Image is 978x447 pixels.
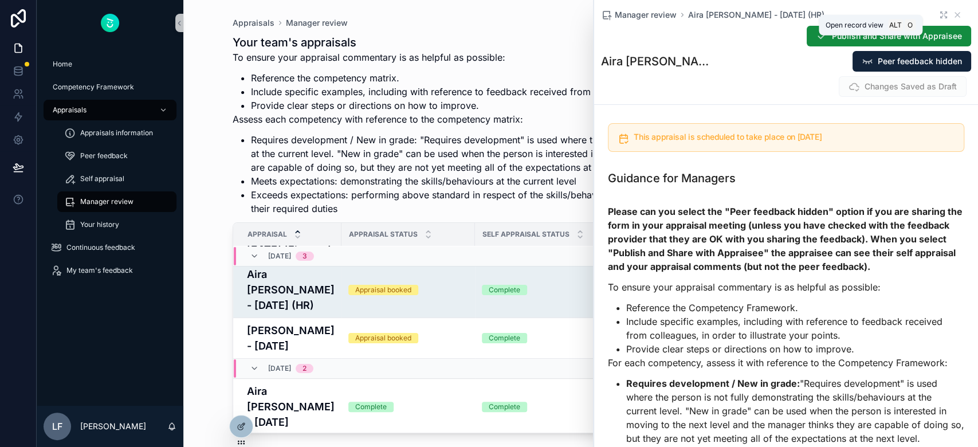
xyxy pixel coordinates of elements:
a: Aira [PERSON_NAME] - [DATE] (HR) [688,9,824,21]
div: scrollable content [37,46,183,406]
span: Self appraisal [80,174,124,183]
div: 3 [303,252,307,261]
li: Requires development / New in grade: "Requires development" is used where the person is not fully... [251,133,843,174]
a: My team's feedback [44,260,176,281]
span: Appraisal Status [349,230,418,239]
a: Home [44,54,176,74]
h1: Aira [PERSON_NAME] - [DATE] (HR) [601,53,714,69]
span: Competency Framework [53,83,134,92]
strong: Requires development / New in grade: [626,378,800,389]
a: Complete [482,402,627,412]
span: Manager review [80,197,133,206]
span: Publish and Share with Appraisee [832,30,962,42]
h5: This appraisal is scheduled to take place on 05/09/2025 [634,133,955,141]
a: Manager review [601,9,677,21]
a: Aira [PERSON_NAME] - [DATE] (HR) [247,266,335,313]
span: [DATE] [268,252,291,261]
span: My team's feedback [66,266,133,275]
a: Your history [57,214,176,235]
span: O [905,21,914,30]
h1: Guidance for Managers [608,170,736,186]
p: To ensure your appraisal commentary is as helpful as possible: [608,280,964,294]
span: Peer feedback hidden [878,56,962,67]
h1: Your team's appraisals [233,34,843,50]
span: Alt [889,21,902,30]
a: Manager review [286,17,348,29]
div: Appraisal booked [355,333,411,343]
a: Competency Framework [44,77,176,97]
li: "Requires development" is used where the person is not fully demonstrating the skills/behaviours ... [626,377,964,445]
a: Complete [482,285,627,295]
p: Assess each competency with reference to the competency matrix: [233,112,843,126]
div: Appraisal booked [355,285,411,295]
a: Appraisal booked [348,285,468,295]
span: [DATE] [268,364,291,373]
span: Your history [80,220,119,229]
span: Appraisal [248,230,287,239]
img: App logo [101,14,119,32]
p: [PERSON_NAME] [80,421,146,432]
li: Include specific examples, including with reference to feedback received from colleagues, to illu... [251,85,843,99]
li: Include specific examples, including with reference to feedback received from colleagues, in orde... [626,315,964,342]
li: Meets expectations: demonstrating the skills/behaviours at the current level [251,174,843,188]
a: Self appraisal [57,168,176,189]
li: Provide clear steps or directions on how to improve. [626,342,964,356]
span: Continuous feedback [66,243,135,252]
strong: Please can you select the "Peer feedback hidden" option if you are sharing the form in your appra... [608,206,963,272]
a: Appraisal booked [348,333,468,343]
div: Complete [489,402,520,412]
a: [PERSON_NAME] - [DATE] [247,323,335,354]
li: Reference the competency matrix. [251,71,843,85]
span: LF [52,419,62,433]
a: Appraisals [44,100,176,120]
a: Complete [348,402,468,412]
div: Complete [489,285,520,295]
span: Self Appraisal Status [482,230,569,239]
a: Complete [482,333,627,343]
button: Publish and Share with Appraisee [807,26,971,46]
li: Exceeds expectations: performing above standard in respect of the skills/behaviours at the curren... [251,188,843,215]
div: Complete [355,402,387,412]
a: Peer feedback [57,146,176,166]
span: Open record view [826,21,883,30]
span: Peer feedback [80,151,128,160]
span: Appraisals [53,105,87,115]
a: Aira [PERSON_NAME] - [DATE] [247,383,335,430]
span: Home [53,60,72,69]
a: Appraisals [233,17,274,29]
div: Complete [489,333,520,343]
div: 2 [303,364,307,373]
p: For each competency, assess it with reference to the Competency Framework: [608,356,964,370]
a: Continuous feedback [44,237,176,258]
a: Appraisals information [57,123,176,143]
span: Manager review [615,9,677,21]
button: Peer feedback hidden [853,51,971,72]
li: Provide clear steps or directions on how to improve. [251,99,843,112]
p: To ensure your appraisal commentary is as helpful as possible: [233,50,843,64]
a: Manager review [57,191,176,212]
span: Appraisals information [80,128,153,138]
li: Reference the Competency Framework. [626,301,964,315]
